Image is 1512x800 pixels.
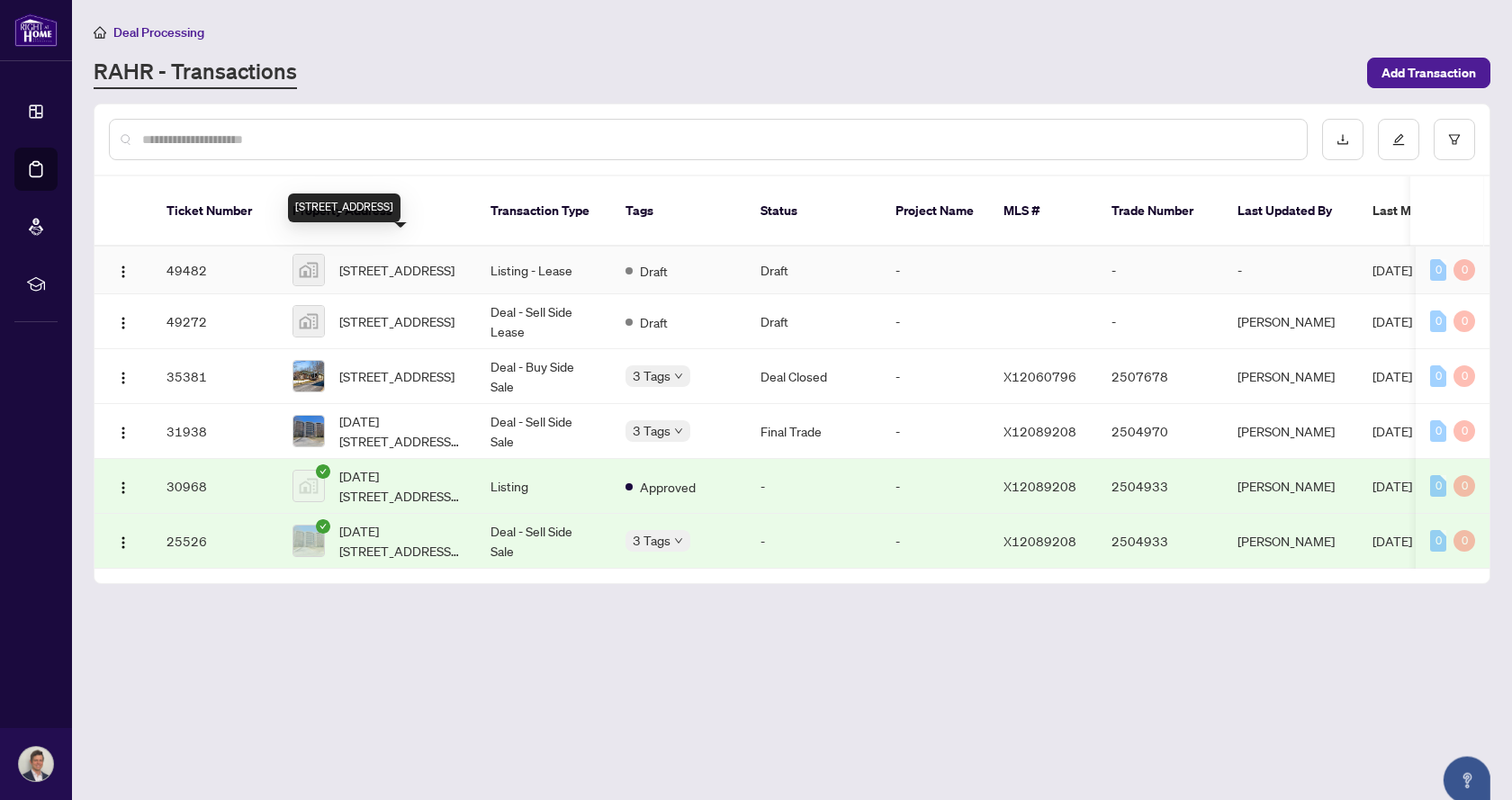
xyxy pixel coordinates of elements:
img: Logo [116,371,130,385]
div: 0 [1453,259,1475,281]
img: Logo [116,316,130,330]
th: MLS # [989,176,1097,247]
img: Logo [116,265,130,279]
img: thumbnail-img [293,306,324,337]
span: 3 Tags [633,530,670,551]
img: Profile Icon [19,747,53,781]
button: Logo [109,417,138,445]
td: Final Trade [746,404,881,459]
span: check-circle [316,464,330,479]
span: [DATE][STREET_ADDRESS][US_STATE] [339,466,462,506]
td: Listing - Lease [476,247,611,294]
td: Deal - Sell Side Sale [476,514,611,569]
div: 0 [1430,310,1446,332]
td: 25526 [152,514,278,569]
div: 0 [1430,420,1446,442]
td: Draft [746,294,881,349]
td: - [1097,247,1223,294]
th: Trade Number [1097,176,1223,247]
div: 0 [1430,365,1446,387]
a: RAHR - Transactions [94,57,297,89]
span: X12089208 [1003,423,1076,439]
span: [DATE] [1372,262,1412,278]
td: Deal - Sell Side Sale [476,404,611,459]
td: 49272 [152,294,278,349]
td: 31938 [152,404,278,459]
button: edit [1378,119,1419,160]
th: Property Address [278,176,476,247]
div: 0 [1453,310,1475,332]
img: Logo [116,535,130,550]
img: thumbnail-img [293,526,324,556]
span: down [674,372,683,381]
button: download [1322,119,1363,160]
div: 0 [1430,259,1446,281]
span: filter [1448,133,1461,146]
span: [DATE] [1372,423,1412,439]
span: [DATE] [1372,368,1412,384]
td: 2504933 [1097,514,1223,569]
button: Add Transaction [1367,58,1490,88]
td: - [881,459,989,514]
span: [STREET_ADDRESS] [339,311,454,331]
span: [DATE] [1372,313,1412,329]
span: Add Transaction [1381,58,1476,87]
span: Deal Processing [113,24,204,40]
span: check-circle [316,519,330,534]
span: X12089208 [1003,533,1076,549]
td: Draft [746,247,881,294]
span: down [674,427,683,436]
span: edit [1392,133,1405,146]
img: logo [14,13,58,47]
span: home [94,26,106,39]
td: - [881,404,989,459]
div: 0 [1430,475,1446,497]
button: Logo [109,307,138,336]
th: Transaction Type [476,176,611,247]
span: Draft [640,261,668,281]
td: - [1097,294,1223,349]
td: - [881,247,989,294]
img: thumbnail-img [293,361,324,391]
button: filter [1434,119,1475,160]
button: Logo [109,472,138,500]
button: Logo [109,526,138,555]
td: [PERSON_NAME] [1223,404,1358,459]
th: Status [746,176,881,247]
span: [DATE] [1372,533,1412,549]
td: [PERSON_NAME] [1223,349,1358,404]
th: Last Updated By [1223,176,1358,247]
div: 0 [1453,365,1475,387]
div: 0 [1453,475,1475,497]
button: Logo [109,362,138,391]
td: - [1223,247,1358,294]
td: 35381 [152,349,278,404]
td: 2507678 [1097,349,1223,404]
span: Last Modified Date [1372,201,1482,220]
td: Deal Closed [746,349,881,404]
img: thumbnail-img [293,471,324,501]
img: Logo [116,426,130,440]
span: 3 Tags [633,365,670,386]
th: Project Name [881,176,989,247]
span: down [674,536,683,545]
td: [PERSON_NAME] [1223,514,1358,569]
span: 3 Tags [633,420,670,441]
span: Draft [640,312,668,332]
button: Logo [109,256,138,284]
span: Approved [640,477,696,497]
th: Ticket Number [152,176,278,247]
span: [STREET_ADDRESS] [339,260,454,280]
button: Open asap [1440,737,1494,791]
td: [PERSON_NAME] [1223,294,1358,349]
th: Tags [611,176,746,247]
span: [DATE][STREET_ADDRESS][US_STATE] [339,521,462,561]
td: 2504970 [1097,404,1223,459]
td: - [881,349,989,404]
td: Deal - Buy Side Sale [476,349,611,404]
div: 0 [1453,420,1475,442]
td: Listing [476,459,611,514]
span: X12089208 [1003,478,1076,494]
span: [STREET_ADDRESS] [339,366,454,386]
div: [STREET_ADDRESS] [288,193,400,222]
